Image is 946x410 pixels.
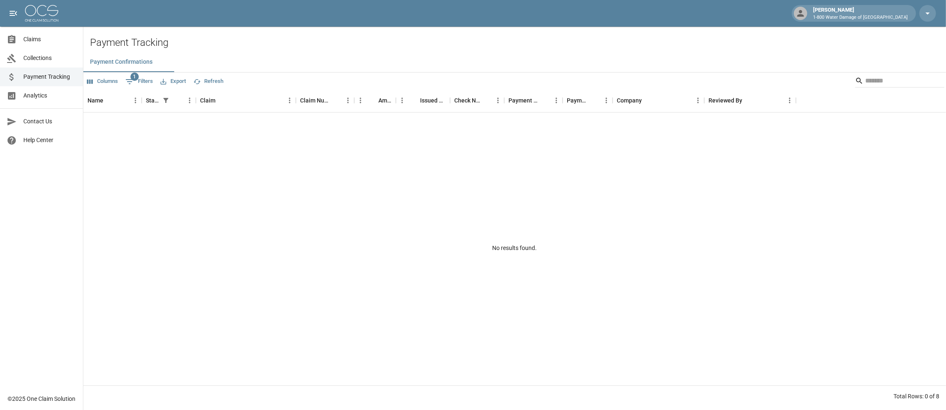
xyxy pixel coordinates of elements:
[342,94,354,107] button: Menu
[810,6,911,21] div: [PERSON_NAME]
[130,72,139,81] span: 1
[23,91,76,100] span: Analytics
[396,94,408,107] button: Menu
[617,89,642,112] div: Company
[588,95,600,106] button: Sort
[83,112,946,383] div: No results found.
[550,94,563,107] button: Menu
[23,117,76,126] span: Contact Us
[85,75,120,88] button: Select columns
[454,89,480,112] div: Check Number
[83,52,946,72] div: dynamic tabs
[480,95,492,106] button: Sort
[83,52,159,72] button: Payment Confirmations
[855,74,944,89] div: Search
[367,95,378,106] button: Sort
[300,89,330,112] div: Claim Number
[200,89,215,112] div: Claim
[600,94,613,107] button: Menu
[146,89,160,112] div: Status
[508,89,538,112] div: Payment Method
[90,37,946,49] h2: Payment Tracking
[158,75,188,88] button: Export
[708,89,742,112] div: Reviewed By
[196,89,296,112] div: Claim
[504,89,563,112] div: Payment Method
[378,89,392,112] div: Amount
[420,89,446,112] div: Issued Date
[492,94,504,107] button: Menu
[642,95,653,106] button: Sort
[88,89,103,112] div: Name
[330,95,342,106] button: Sort
[783,94,796,107] button: Menu
[215,95,227,106] button: Sort
[25,5,58,22] img: ocs-logo-white-transparent.png
[742,95,754,106] button: Sort
[183,94,196,107] button: Menu
[83,89,142,112] div: Name
[191,75,225,88] button: Refresh
[23,35,76,44] span: Claims
[283,94,296,107] button: Menu
[103,95,115,106] button: Sort
[172,95,183,106] button: Sort
[8,395,75,403] div: © 2025 One Claim Solution
[567,89,588,112] div: Payment Type
[23,72,76,81] span: Payment Tracking
[160,95,172,106] button: Show filters
[538,95,550,106] button: Sort
[5,5,22,22] button: open drawer
[893,392,939,400] div: Total Rows: 0 of 8
[129,94,142,107] button: Menu
[704,89,796,112] div: Reviewed By
[354,89,396,112] div: Amount
[296,89,354,112] div: Claim Number
[354,94,367,107] button: Menu
[813,14,908,21] p: 1-800 Water Damage of [GEOGRAPHIC_DATA]
[692,94,704,107] button: Menu
[613,89,704,112] div: Company
[23,136,76,145] span: Help Center
[408,95,420,106] button: Sort
[123,75,155,88] button: Show filters
[396,89,450,112] div: Issued Date
[450,89,504,112] div: Check Number
[142,89,196,112] div: Status
[23,54,76,62] span: Collections
[160,95,172,106] div: 1 active filter
[563,89,613,112] div: Payment Type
